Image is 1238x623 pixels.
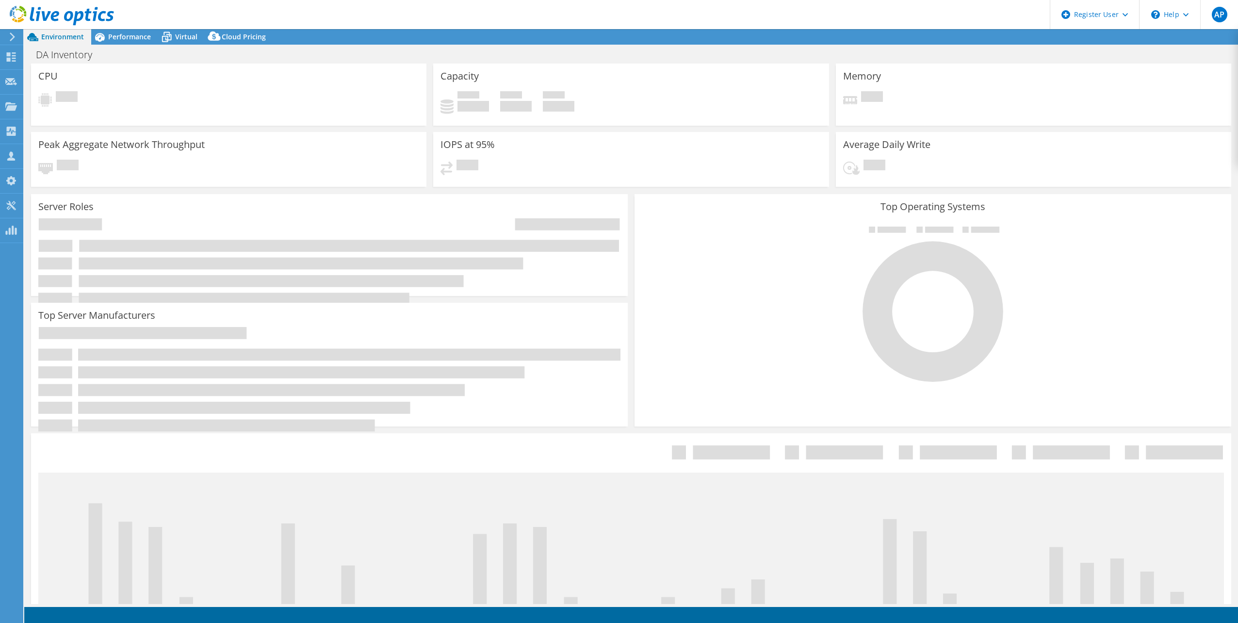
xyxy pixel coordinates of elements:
[56,91,78,104] span: Pending
[222,32,266,41] span: Cloud Pricing
[642,201,1224,212] h3: Top Operating Systems
[863,160,885,173] span: Pending
[440,71,479,82] h3: Capacity
[38,310,155,321] h3: Top Server Manufacturers
[500,101,532,112] h4: 0 GiB
[457,91,479,101] span: Used
[38,71,58,82] h3: CPU
[500,91,522,101] span: Free
[41,32,84,41] span: Environment
[843,71,881,82] h3: Memory
[108,32,151,41] span: Performance
[1212,7,1227,22] span: AP
[457,101,489,112] h4: 0 GiB
[38,139,205,150] h3: Peak Aggregate Network Throughput
[175,32,197,41] span: Virtual
[861,91,883,104] span: Pending
[1151,10,1160,19] svg: \n
[543,101,574,112] h4: 0 GiB
[456,160,478,173] span: Pending
[32,49,107,60] h1: DA Inventory
[543,91,565,101] span: Total
[57,160,79,173] span: Pending
[440,139,495,150] h3: IOPS at 95%
[38,201,94,212] h3: Server Roles
[843,139,930,150] h3: Average Daily Write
